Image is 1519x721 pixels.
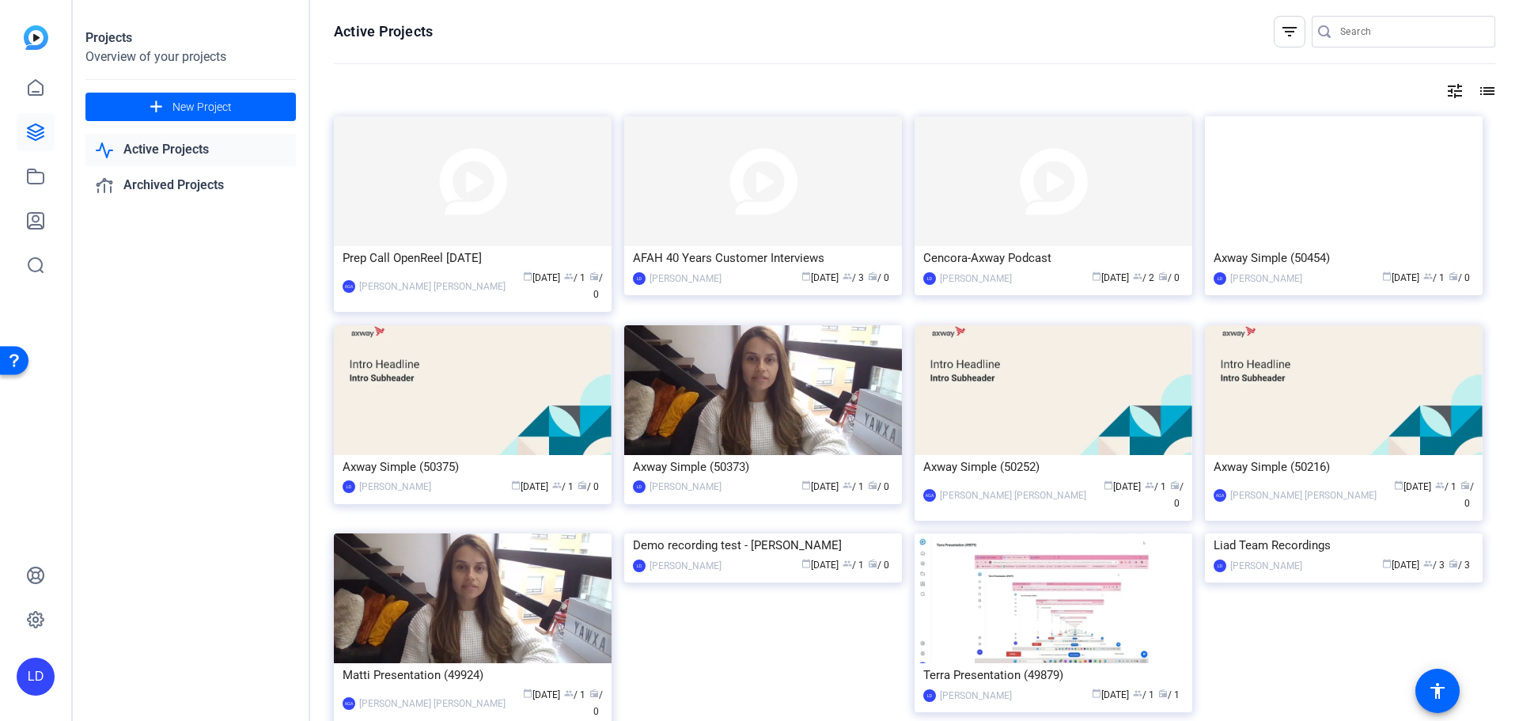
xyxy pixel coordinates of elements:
[564,271,574,281] span: group
[1280,22,1299,41] mat-icon: filter_list
[1145,480,1154,490] span: group
[343,455,603,479] div: Axway Simple (50375)
[523,689,532,698] span: calendar_today
[923,455,1184,479] div: Axway Simple (50252)
[1214,560,1226,572] div: LD
[1170,481,1184,509] span: / 0
[1394,480,1403,490] span: calendar_today
[359,696,506,712] div: [PERSON_NAME] [PERSON_NAME]
[552,481,574,492] span: / 1
[1170,480,1180,490] span: radio
[801,271,811,281] span: calendar_today
[940,688,1012,704] div: [PERSON_NAME]
[1340,22,1483,41] input: Search
[1158,689,1180,700] span: / 1
[172,99,232,116] span: New Project
[1214,533,1474,557] div: Liad Team Recordings
[923,663,1184,687] div: Terra Presentation (49879)
[1394,481,1431,492] span: [DATE]
[1230,558,1302,574] div: [PERSON_NAME]
[523,272,560,283] span: [DATE]
[564,689,585,700] span: / 1
[1092,689,1129,700] span: [DATE]
[1158,689,1168,698] span: radio
[589,689,599,698] span: radio
[1423,560,1445,571] span: / 3
[17,658,55,696] div: LD
[633,246,893,270] div: AFAH 40 Years Customer Interviews
[1092,271,1101,281] span: calendar_today
[650,479,722,495] div: [PERSON_NAME]
[868,560,889,571] span: / 0
[1435,481,1456,492] span: / 1
[801,560,839,571] span: [DATE]
[359,279,506,294] div: [PERSON_NAME] [PERSON_NAME]
[868,272,889,283] span: / 0
[1133,689,1142,698] span: group
[1423,271,1433,281] span: group
[1423,272,1445,283] span: / 1
[940,271,1012,287] div: [PERSON_NAME]
[589,689,603,717] span: / 0
[1214,246,1474,270] div: Axway Simple (50454)
[633,560,646,572] div: LD
[511,481,548,492] span: [DATE]
[1158,272,1180,283] span: / 0
[578,481,599,492] span: / 0
[868,271,877,281] span: radio
[24,25,48,50] img: blue-gradient.svg
[1428,681,1447,700] mat-icon: accessibility
[146,97,166,117] mat-icon: add
[1145,481,1166,492] span: / 1
[633,455,893,479] div: Axway Simple (50373)
[343,280,355,293] div: AGA
[633,533,893,557] div: Demo recording test - [PERSON_NAME]
[923,272,936,285] div: LD
[511,480,521,490] span: calendar_today
[1092,689,1101,698] span: calendar_today
[1460,480,1470,490] span: radio
[1382,271,1392,281] span: calendar_today
[1104,481,1141,492] span: [DATE]
[1449,559,1458,568] span: radio
[843,272,864,283] span: / 3
[564,272,585,283] span: / 1
[552,480,562,490] span: group
[1214,489,1226,502] div: AGA
[923,489,936,502] div: AGA
[1133,689,1154,700] span: / 1
[843,559,852,568] span: group
[1449,272,1470,283] span: / 0
[843,271,852,281] span: group
[1449,560,1470,571] span: / 3
[589,271,599,281] span: radio
[650,558,722,574] div: [PERSON_NAME]
[85,93,296,121] button: New Project
[589,272,603,300] span: / 0
[650,271,722,287] div: [PERSON_NAME]
[359,479,431,495] div: [PERSON_NAME]
[334,22,433,41] h1: Active Projects
[1133,272,1154,283] span: / 2
[343,480,355,493] div: LD
[1092,272,1129,283] span: [DATE]
[1449,271,1458,281] span: radio
[523,689,560,700] span: [DATE]
[343,246,603,270] div: Prep Call OpenReel [DATE]
[1230,271,1302,287] div: [PERSON_NAME]
[633,480,646,493] div: LD
[564,689,574,698] span: group
[85,28,296,47] div: Projects
[1445,82,1464,101] mat-icon: tune
[1476,82,1495,101] mat-icon: list
[1158,271,1168,281] span: radio
[1133,271,1142,281] span: group
[801,272,839,283] span: [DATE]
[1382,560,1419,571] span: [DATE]
[85,47,296,66] div: Overview of your projects
[843,481,864,492] span: / 1
[343,697,355,710] div: AGA
[85,169,296,202] a: Archived Projects
[923,689,936,702] div: LD
[85,134,296,166] a: Active Projects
